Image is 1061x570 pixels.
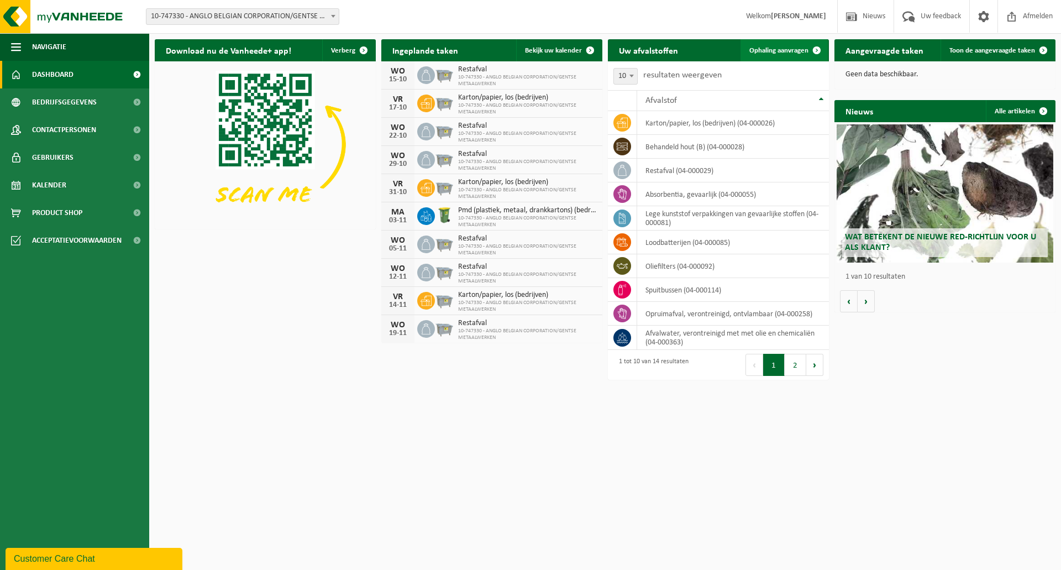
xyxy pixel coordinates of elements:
span: Karton/papier, los (bedrijven) [458,178,597,187]
span: Restafval [458,263,597,271]
h2: Uw afvalstoffen [608,39,689,61]
a: Ophaling aanvragen [740,39,828,61]
td: restafval (04-000029) [637,159,829,182]
p: 1 van 10 resultaten [845,273,1050,281]
span: Contactpersonen [32,116,96,144]
span: Restafval [458,150,597,159]
span: 10-747330 - ANGLO BELGIAN CORPORATION/GENTSE METAALWERKEN [458,328,597,341]
div: 29-10 [387,160,409,168]
div: 15-10 [387,76,409,83]
div: WO [387,236,409,245]
h2: Nieuws [834,100,884,122]
span: Navigatie [32,33,66,61]
div: VR [387,292,409,301]
h2: Aangevraagde taken [834,39,934,61]
td: spuitbussen (04-000114) [637,278,829,302]
span: Karton/papier, los (bedrijven) [458,93,597,102]
span: 10-747330 - ANGLO BELGIAN CORPORATION/GENTSE METAALWERKEN [458,271,597,285]
div: 14-11 [387,301,409,309]
span: Product Shop [32,199,82,227]
div: 05-11 [387,245,409,253]
td: karton/papier, los (bedrijven) (04-000026) [637,111,829,135]
td: behandeld hout (B) (04-000028) [637,135,829,159]
span: Kalender [32,171,66,199]
iframe: chat widget [6,546,185,570]
span: 10-747330 - ANGLO BELGIAN CORPORATION/GENTSE METAALWERKEN [458,215,597,228]
span: Pmd (plastiek, metaal, drankkartons) (bedrijven) [458,206,597,215]
span: Bedrijfsgegevens [32,88,97,116]
span: 10 [613,68,638,85]
img: WB-2500-GAL-GY-01 [435,262,454,281]
span: Dashboard [32,61,73,88]
div: 03-11 [387,217,409,224]
label: resultaten weergeven [643,71,722,80]
button: Vorige [840,290,858,312]
img: WB-2500-GAL-GY-01 [435,177,454,196]
span: 10-747330 - ANGLO BELGIAN CORPORATION/GENTSE METAALWERKEN [458,102,597,116]
div: 1 tot 10 van 14 resultaten [613,353,689,377]
button: Volgende [858,290,875,312]
span: Karton/papier, los (bedrijven) [458,291,597,300]
td: loodbatterijen (04-000085) [637,231,829,254]
span: 10-747330 - ANGLO BELGIAN CORPORATION/GENTSE METAALWERKEN [458,74,597,87]
button: 1 [763,354,785,376]
span: 10-747330 - ANGLO BELGIAN CORPORATION/GENTSE METAALWERKEN [458,130,597,144]
span: 10-747330 - ANGLO BELGIAN CORPORATION/GENTSE METAALWERKEN - GENT [146,8,339,25]
span: Afvalstof [645,96,677,105]
a: Alle artikelen [986,100,1054,122]
span: Toon de aangevraagde taken [949,47,1035,54]
div: WO [387,264,409,273]
td: absorbentia, gevaarlijk (04-000055) [637,182,829,206]
strong: [PERSON_NAME] [771,12,826,20]
div: 22-10 [387,132,409,140]
span: Restafval [458,234,597,243]
div: VR [387,180,409,189]
button: Verberg [322,39,375,61]
h2: Ingeplande taken [381,39,469,61]
span: Restafval [458,122,597,130]
button: 2 [785,354,806,376]
img: WB-2500-GAL-GY-01 [435,290,454,309]
span: 10-747330 - ANGLO BELGIAN CORPORATION/GENTSE METAALWERKEN [458,159,597,172]
span: 10-747330 - ANGLO BELGIAN CORPORATION/GENTSE METAALWERKEN [458,300,597,313]
span: Ophaling aanvragen [749,47,808,54]
a: Bekijk uw kalender [516,39,601,61]
img: Download de VHEPlus App [155,61,376,227]
img: WB-2500-GAL-GY-01 [435,65,454,83]
img: WB-2500-GAL-GY-01 [435,234,454,253]
td: afvalwater, verontreinigd met met olie en chemicaliën (04-000363) [637,326,829,350]
div: WO [387,151,409,160]
span: Verberg [331,47,355,54]
img: WB-0240-HPE-GN-50 [435,206,454,224]
img: WB-2500-GAL-GY-01 [435,121,454,140]
button: Previous [745,354,763,376]
span: 10-747330 - ANGLO BELGIAN CORPORATION/GENTSE METAALWERKEN [458,187,597,200]
div: MA [387,208,409,217]
img: WB-2500-GAL-GY-01 [435,149,454,168]
div: WO [387,321,409,330]
h2: Download nu de Vanheede+ app! [155,39,302,61]
td: lege kunststof verpakkingen van gevaarlijke stoffen (04-000081) [637,206,829,231]
td: oliefilters (04-000092) [637,254,829,278]
img: WB-2500-GAL-GY-01 [435,318,454,337]
span: Restafval [458,319,597,328]
button: Next [806,354,823,376]
div: 31-10 [387,189,409,196]
span: Restafval [458,65,597,74]
span: 10 [614,69,637,84]
p: Geen data beschikbaar. [845,71,1044,79]
td: opruimafval, verontreinigd, ontvlambaar (04-000258) [637,302,829,326]
span: Acceptatievoorwaarden [32,227,122,254]
div: 19-11 [387,330,409,337]
a: Toon de aangevraagde taken [941,39,1054,61]
a: Wat betekent de nieuwe RED-richtlijn voor u als klant? [837,124,1053,263]
span: 10-747330 - ANGLO BELGIAN CORPORATION/GENTSE METAALWERKEN - GENT [146,9,339,24]
img: WB-2500-GAL-GY-01 [435,93,454,112]
span: 10-747330 - ANGLO BELGIAN CORPORATION/GENTSE METAALWERKEN [458,243,597,257]
div: WO [387,67,409,76]
div: WO [387,123,409,132]
div: 12-11 [387,273,409,281]
span: Wat betekent de nieuwe RED-richtlijn voor u als klant? [845,233,1036,252]
span: Bekijk uw kalender [525,47,582,54]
